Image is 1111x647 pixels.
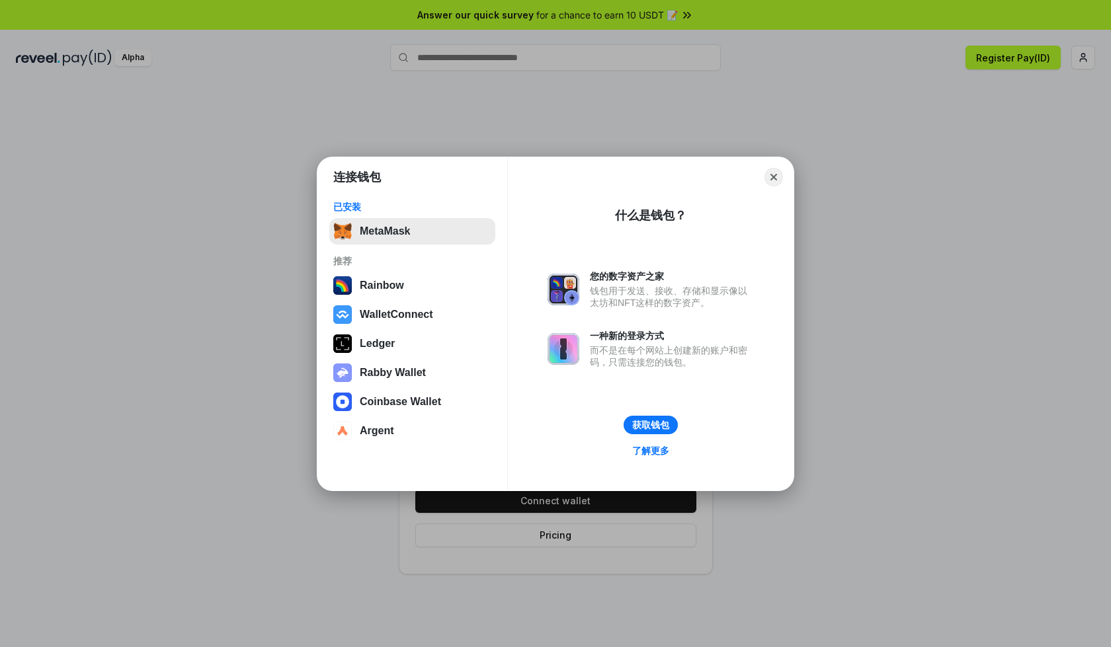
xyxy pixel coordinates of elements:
[333,393,352,411] img: svg+xml,%3Csvg%20width%3D%2228%22%20height%3D%2228%22%20viewBox%3D%220%200%2028%2028%22%20fill%3D...
[329,301,495,328] button: WalletConnect
[615,208,686,223] div: 什么是钱包？
[333,276,352,295] img: svg+xml,%3Csvg%20width%3D%22120%22%20height%3D%22120%22%20viewBox%3D%220%200%20120%20120%22%20fil...
[360,425,394,437] div: Argent
[360,396,441,408] div: Coinbase Wallet
[624,442,677,459] a: 了解更多
[360,280,404,291] div: Rainbow
[590,330,754,342] div: 一种新的登录方式
[333,334,352,353] img: svg+xml,%3Csvg%20xmlns%3D%22http%3A%2F%2Fwww.w3.org%2F2000%2Fsvg%22%20width%3D%2228%22%20height%3...
[329,418,495,444] button: Argent
[632,419,669,431] div: 获取钱包
[333,169,381,185] h1: 连接钱包
[333,201,491,213] div: 已安装
[590,285,754,309] div: 钱包用于发送、接收、存储和显示像以太坊和NFT这样的数字资产。
[764,168,783,186] button: Close
[548,333,579,365] img: svg+xml,%3Csvg%20xmlns%3D%22http%3A%2F%2Fwww.w3.org%2F2000%2Fsvg%22%20fill%3D%22none%22%20viewBox...
[590,344,754,368] div: 而不是在每个网站上创建新的账户和密码，只需连接您的钱包。
[360,225,410,237] div: MetaMask
[333,363,352,382] img: svg+xml,%3Csvg%20xmlns%3D%22http%3A%2F%2Fwww.w3.org%2F2000%2Fsvg%22%20fill%3D%22none%22%20viewBox...
[329,330,495,357] button: Ledger
[333,305,352,324] img: svg+xml,%3Csvg%20width%3D%2228%22%20height%3D%2228%22%20viewBox%3D%220%200%2028%2028%22%20fill%3D...
[360,309,433,321] div: WalletConnect
[548,274,579,305] img: svg+xml,%3Csvg%20xmlns%3D%22http%3A%2F%2Fwww.w3.org%2F2000%2Fsvg%22%20fill%3D%22none%22%20viewBox...
[590,270,754,282] div: 您的数字资产之家
[329,272,495,299] button: Rainbow
[333,255,491,267] div: 推荐
[360,367,426,379] div: Rabby Wallet
[632,445,669,457] div: 了解更多
[333,222,352,241] img: svg+xml,%3Csvg%20fill%3D%22none%22%20height%3D%2233%22%20viewBox%3D%220%200%2035%2033%22%20width%...
[360,338,395,350] div: Ledger
[624,416,678,434] button: 获取钱包
[329,389,495,415] button: Coinbase Wallet
[333,422,352,440] img: svg+xml,%3Csvg%20width%3D%2228%22%20height%3D%2228%22%20viewBox%3D%220%200%2028%2028%22%20fill%3D...
[329,360,495,386] button: Rabby Wallet
[329,218,495,245] button: MetaMask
